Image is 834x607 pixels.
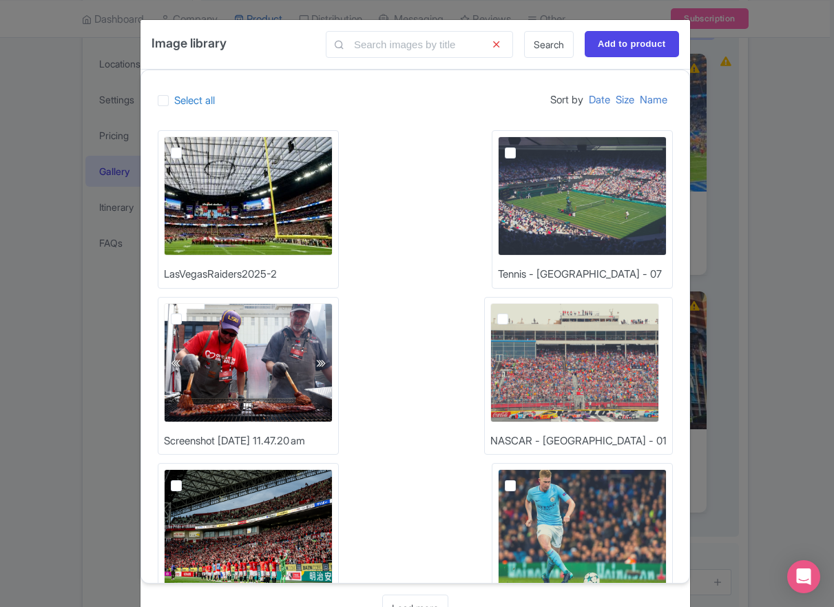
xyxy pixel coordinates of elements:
[490,303,659,422] img: NASCAR_-_Charlotte_-_01_d1depd.png
[164,136,333,256] img: LasVegasRaiders2025-2_dxixqr.jpg
[164,469,333,588] img: J1_-_Urawa_Reds_4_vdx7pp.png
[498,267,662,282] div: Tennis - [GEOGRAPHIC_DATA] - 07
[589,87,610,114] a: Date
[550,87,583,114] span: Sort by
[498,136,667,256] img: Tennis_-_Wimbledon_-_07_bsnjsw.png
[524,31,574,58] a: Search
[164,433,305,449] div: Screenshot [DATE] 11.47.20 am
[174,93,215,109] label: Select all
[616,87,634,114] a: Size
[490,433,667,449] div: NASCAR - [GEOGRAPHIC_DATA] - 01
[164,267,277,282] div: LasVegasRaiders2025-2
[585,31,679,57] input: Add to product
[164,303,333,422] img: Screenshot_2025-03-26_at_11.47.20_am_wyxb7t.png
[640,87,667,114] a: Name
[152,31,227,55] h4: Image library
[787,560,820,593] div: Open Intercom Messenger
[326,31,513,58] input: Search images by title
[498,469,667,588] img: EPL_-_Manchester_City_-_03_nqykbp.png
